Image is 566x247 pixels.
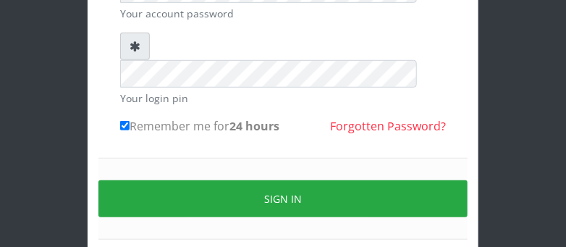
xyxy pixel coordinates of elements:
[120,117,279,135] label: Remember me for
[120,6,446,21] small: Your account password
[229,118,279,134] b: 24 hours
[330,118,446,134] a: Forgotten Password?
[98,180,468,217] button: Sign in
[120,121,130,130] input: Remember me for24 hours
[120,91,446,106] small: Your login pin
